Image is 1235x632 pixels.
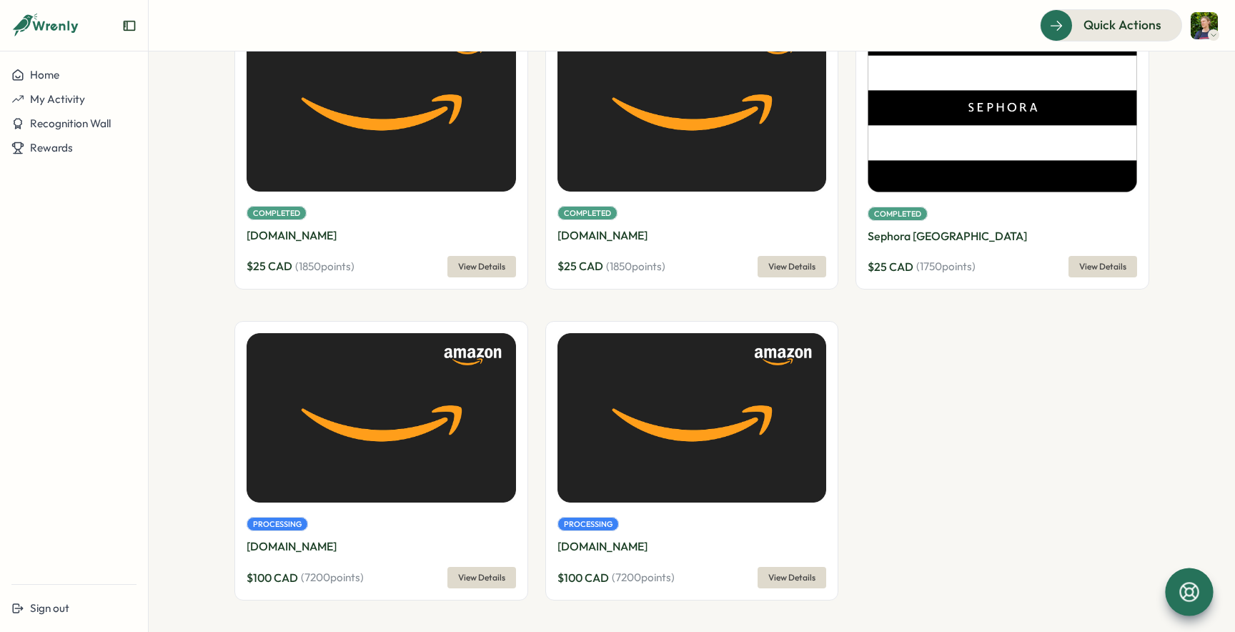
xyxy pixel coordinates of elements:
[606,259,665,275] span: ( 1850 points)
[247,22,516,192] img: Amazon.ca
[458,568,505,588] span: View Details
[868,258,913,276] span: $ 25 CAD
[122,19,137,33] button: Expand sidebar
[458,257,505,277] span: View Details
[557,517,619,531] span: Processing
[768,257,815,277] span: View Details
[247,333,516,503] img: Amazon.ca
[557,569,609,587] span: $ 100 CAD
[1040,9,1182,41] button: Quick Actions
[30,601,69,615] span: Sign out
[30,117,111,130] span: Recognition Wall
[758,567,826,588] button: View Details
[247,517,308,531] span: Processing
[247,538,516,556] p: [DOMAIN_NAME]
[30,141,73,154] span: Rewards
[557,227,827,245] p: [DOMAIN_NAME]
[1191,12,1218,39] img: Vasilii Perfilev
[447,567,516,588] button: View Details
[768,568,815,588] span: View Details
[247,227,516,245] p: [DOMAIN_NAME]
[557,538,827,556] p: [DOMAIN_NAME]
[557,333,827,503] img: Amazon.ca
[301,570,364,586] span: ( 7200 points)
[1083,16,1161,34] span: Quick Actions
[247,257,292,275] span: $ 25 CAD
[557,257,603,275] span: $ 25 CAD
[868,22,1137,192] img: Sephora Canada
[295,259,354,275] span: ( 1850 points)
[916,259,976,275] span: ( 1750 points)
[247,569,298,587] span: $ 100 CAD
[30,68,59,82] span: Home
[557,22,827,192] img: Amazon.ca
[247,206,307,220] span: Completed
[30,92,85,106] span: My Activity
[868,227,1137,245] p: Sephora [GEOGRAPHIC_DATA]
[868,207,928,221] span: Completed
[447,256,516,277] button: View Details
[1068,256,1137,277] button: View Details
[557,206,617,220] span: Completed
[1079,257,1126,277] span: View Details
[758,256,826,277] button: View Details
[612,570,675,586] span: ( 7200 points)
